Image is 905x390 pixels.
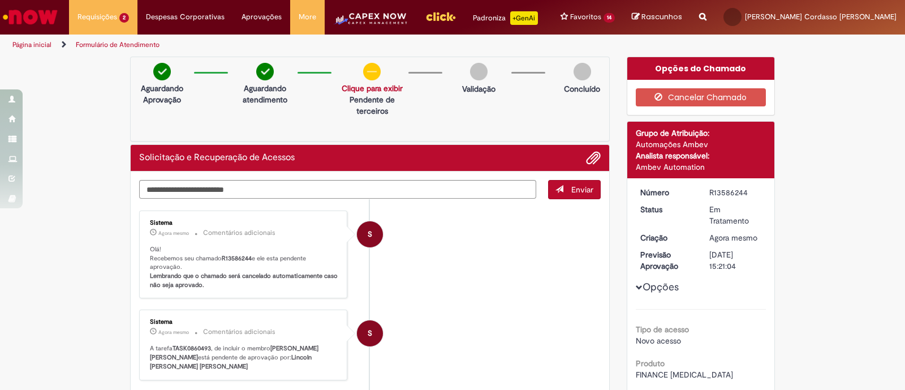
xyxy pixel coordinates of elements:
[368,320,372,347] span: S
[150,344,338,371] p: A tarefa , de incluir o membro está pendente de aprovação por:
[586,151,601,165] button: Adicionar anexos
[548,180,601,199] button: Enviar
[150,353,313,371] b: Lincoln [PERSON_NAME] [PERSON_NAME]
[641,11,682,22] span: Rascunhos
[636,358,665,368] b: Produto
[636,336,681,346] span: Novo acesso
[470,63,488,80] img: img-circle-grey.png
[574,63,591,80] img: img-circle-grey.png
[342,94,403,117] p: Pendente de terceiros
[139,180,536,199] textarea: Digite sua mensagem aqui...
[203,327,275,337] small: Comentários adicionais
[636,88,766,106] button: Cancelar Chamado
[238,83,291,105] p: Aguardando atendimento
[150,344,320,362] b: [PERSON_NAME] [PERSON_NAME]
[709,232,762,243] div: 01/10/2025 14:21:03
[632,204,701,215] dt: Status
[150,272,339,289] b: Lembrando que o chamado será cancelado automaticamente caso não seja aprovado.
[256,63,274,80] img: check-circle-green.png
[709,187,762,198] div: R13586244
[153,63,171,80] img: check-circle-green.png
[203,228,275,238] small: Comentários adicionais
[564,83,600,95] p: Concluído
[139,153,295,163] h2: Solicitação e Recuperação de Acessos Histórico de tíquete
[636,127,766,139] div: Grupo de Atribuição:
[709,249,762,272] div: [DATE] 15:21:04
[570,11,601,23] span: Favoritos
[627,57,775,80] div: Opções do Chamado
[242,11,282,23] span: Aprovações
[150,319,338,325] div: Sistema
[12,40,51,49] a: Página inicial
[158,329,189,336] span: Agora mesmo
[632,232,701,243] dt: Criação
[571,185,593,195] span: Enviar
[158,329,189,336] time: 01/10/2025 14:21:12
[357,320,383,346] div: System
[222,254,252,263] b: R13586244
[709,233,757,243] span: Agora mesmo
[77,11,117,23] span: Requisições
[604,13,615,23] span: 14
[510,11,538,25] p: +GenAi
[158,230,189,237] span: Agora mesmo
[636,370,733,380] span: FINANCE [MEDICAL_DATA]
[173,344,211,353] b: TASK0860493
[363,63,381,80] img: circle-minus.png
[709,233,757,243] time: 01/10/2025 14:21:03
[299,11,316,23] span: More
[462,83,495,95] p: Validação
[76,40,160,49] a: Formulário de Atendimento
[150,245,338,290] p: Olá! Recebemos seu chamado e ele esta pendente aprovação.
[709,204,762,226] div: Em Tratamento
[135,83,188,105] p: Aguardando Aprovação
[425,8,456,25] img: click_logo_yellow_360x200.png
[636,161,766,173] div: Ambev Automation
[368,221,372,248] span: S
[146,11,225,23] span: Despesas Corporativas
[636,150,766,161] div: Analista responsável:
[150,220,338,226] div: Sistema
[357,221,383,247] div: System
[8,35,595,55] ul: Trilhas de página
[342,83,403,93] a: Clique para exibir
[1,6,59,28] img: ServiceNow
[632,249,701,272] dt: Previsão Aprovação
[473,11,538,25] div: Padroniza
[632,12,682,23] a: Rascunhos
[636,324,689,335] b: Tipo de acesso
[119,13,129,23] span: 2
[333,11,408,34] img: CapexLogo5.png
[745,12,897,22] span: [PERSON_NAME] Cordasso [PERSON_NAME]
[158,230,189,237] time: 01/10/2025 14:21:14
[636,139,766,150] div: Automações Ambev
[632,187,701,198] dt: Número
